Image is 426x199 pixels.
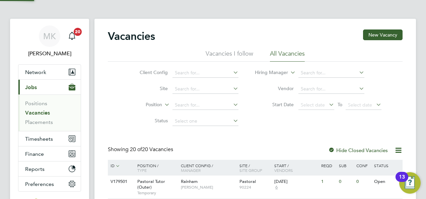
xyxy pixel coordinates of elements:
input: Search for... [298,68,364,78]
div: Open [372,176,402,188]
a: MK[PERSON_NAME] [18,25,81,58]
span: Network [25,69,46,75]
a: Positions [25,100,47,107]
li: All Vacancies [270,50,305,62]
a: Vacancies [25,110,50,116]
span: Finance [25,151,44,157]
a: 20 [65,25,79,47]
div: 13 [399,177,405,186]
span: 20 of [130,146,142,153]
span: Select date [301,102,325,108]
label: Status [129,118,168,124]
label: Hiring Manager [250,69,288,76]
button: New Vacancy [363,29,403,40]
span: 20 Vacancies [130,146,173,153]
li: Vacancies I follow [206,50,253,62]
button: Reports [18,161,81,176]
div: Status [372,160,402,171]
div: Client Config / [179,160,238,176]
span: Pastoral [239,179,256,184]
label: Vendor [255,85,294,91]
div: Site / [238,160,273,176]
input: Search for... [172,84,238,94]
div: Reqd [319,160,337,171]
div: Conf [355,160,372,171]
span: Pastoral Tutor (Outer) [137,179,165,190]
div: 0 [355,176,372,188]
a: Placements [25,119,53,125]
span: [PERSON_NAME] [181,185,236,190]
span: 20 [74,28,82,36]
span: Timesheets [25,136,53,142]
label: Start Date [255,102,294,108]
span: Jobs [25,84,37,90]
span: Manager [181,168,201,173]
div: Showing [108,146,174,153]
span: 90224 [239,185,271,190]
div: ID [109,160,132,172]
span: Vendors [274,168,293,173]
button: Finance [18,146,81,161]
span: Megan Knowles [18,50,81,58]
div: [DATE] [274,179,318,185]
input: Search for... [172,68,238,78]
div: Sub [337,160,355,171]
div: 1 [319,176,337,188]
div: Position / [132,160,179,176]
div: V179501 [109,176,132,188]
span: Type [137,168,147,173]
span: Select date [348,102,372,108]
span: Temporary [137,190,177,196]
input: Search for... [298,84,364,94]
button: Network [18,65,81,79]
h2: Vacancies [108,29,155,43]
label: Position [124,102,162,108]
span: Reports [25,166,45,172]
span: To [336,100,344,109]
input: Select one [172,117,238,126]
label: Site [129,85,168,91]
span: Site Group [239,168,262,173]
label: Hide Closed Vacancies [328,147,388,153]
button: Open Resource Center, 13 new notifications [399,172,421,194]
label: Client Config [129,69,168,75]
div: Jobs [18,94,81,131]
button: Timesheets [18,131,81,146]
div: 0 [337,176,355,188]
span: MK [43,32,56,41]
button: Preferences [18,177,81,191]
span: Preferences [25,181,54,187]
span: 6 [274,185,279,190]
span: Rainham [181,179,198,184]
button: Jobs [18,80,81,94]
div: Start / [273,160,319,176]
input: Search for... [172,101,238,110]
